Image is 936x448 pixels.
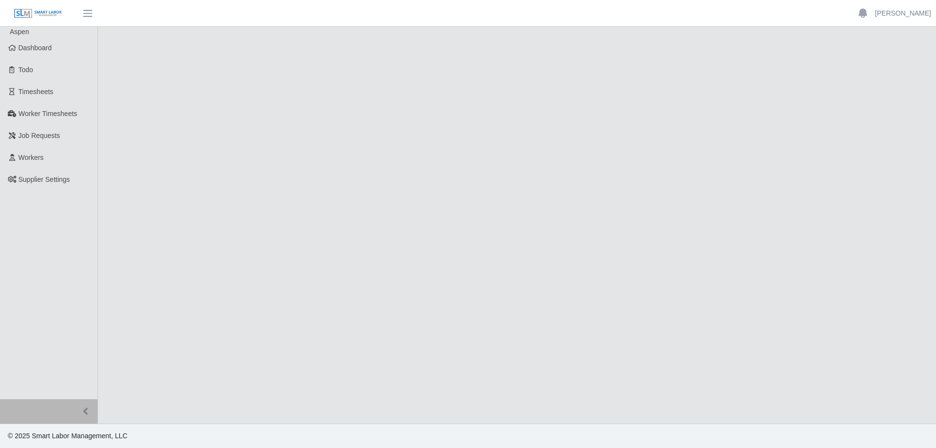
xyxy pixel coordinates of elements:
span: Worker Timesheets [19,110,77,117]
a: [PERSON_NAME] [875,8,931,19]
span: Job Requests [19,132,60,139]
span: Aspen [10,28,29,36]
span: Todo [19,66,33,74]
img: SLM Logo [14,8,62,19]
span: Dashboard [19,44,52,52]
span: Workers [19,154,44,161]
span: Timesheets [19,88,54,96]
span: Supplier Settings [19,175,70,183]
span: © 2025 Smart Labor Management, LLC [8,432,127,440]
